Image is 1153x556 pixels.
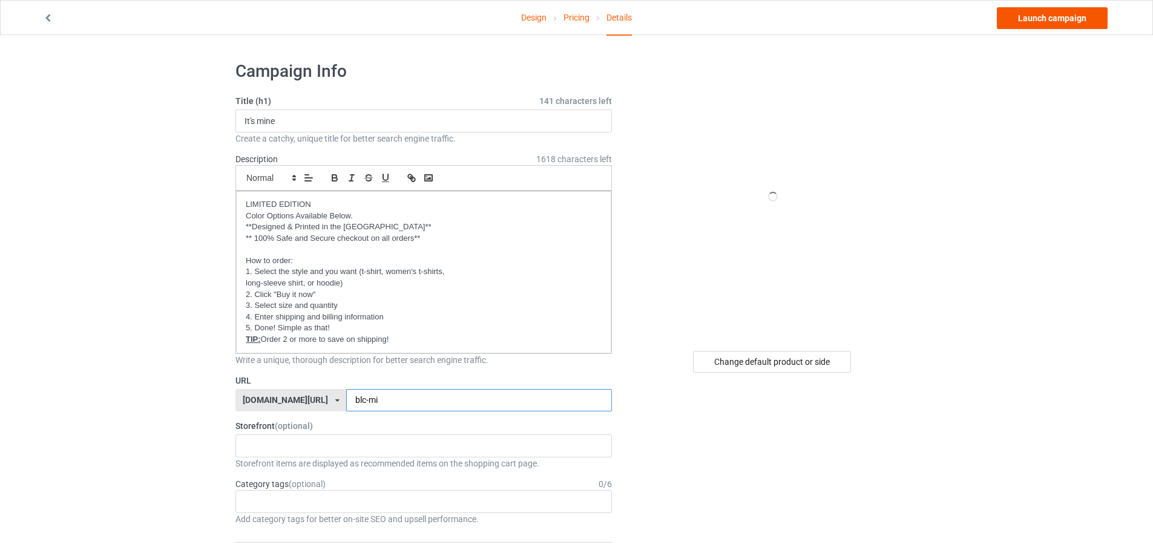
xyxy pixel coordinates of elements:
p: Color Options Available Below. [246,211,602,222]
span: 1618 characters left [536,153,612,165]
p: long-sleeve shirt, or hoodie) [246,278,602,289]
div: Write a unique, thorough description for better search engine traffic. [235,354,612,366]
div: [DOMAIN_NAME][URL] [243,396,328,404]
p: 2. Click "Buy it now" [246,289,602,301]
span: (optional) [275,421,313,431]
span: (optional) [289,479,326,489]
div: Storefront items are displayed as recommended items on the shopping cart page. [235,457,612,469]
p: **Designed & Printed in the [GEOGRAPHIC_DATA]** [246,221,602,233]
p: 1. Select the style and you want (t-shirt, women's t-shirts, [246,266,602,278]
label: Title (h1) [235,95,612,107]
a: Design [521,1,547,34]
div: Add category tags for better on-site SEO and upsell performance. [235,513,612,525]
a: Launch campaign [997,7,1108,29]
div: Change default product or side [693,351,851,373]
p: 4. Enter shipping and billing information [246,312,602,323]
div: 0 / 6 [599,478,612,490]
a: Pricing [563,1,590,34]
label: Category tags [235,478,326,490]
u: TIP: [246,335,261,344]
p: ** 100% Safe and Secure checkout on all orders** [246,233,602,244]
label: Description [235,154,278,164]
div: Create a catchy, unique title for better search engine traffic. [235,132,612,145]
label: Storefront [235,420,612,432]
label: URL [235,374,612,387]
div: Details [606,1,632,36]
p: How to order: [246,255,602,267]
p: LIMITED EDITION [246,199,602,211]
span: 141 characters left [539,95,612,107]
p: 5. Done! Simple as that! [246,322,602,334]
p: Order 2 or more to save on shipping! [246,334,602,345]
p: 3. Select size and quantity [246,300,602,312]
h1: Campaign Info [235,61,612,82]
